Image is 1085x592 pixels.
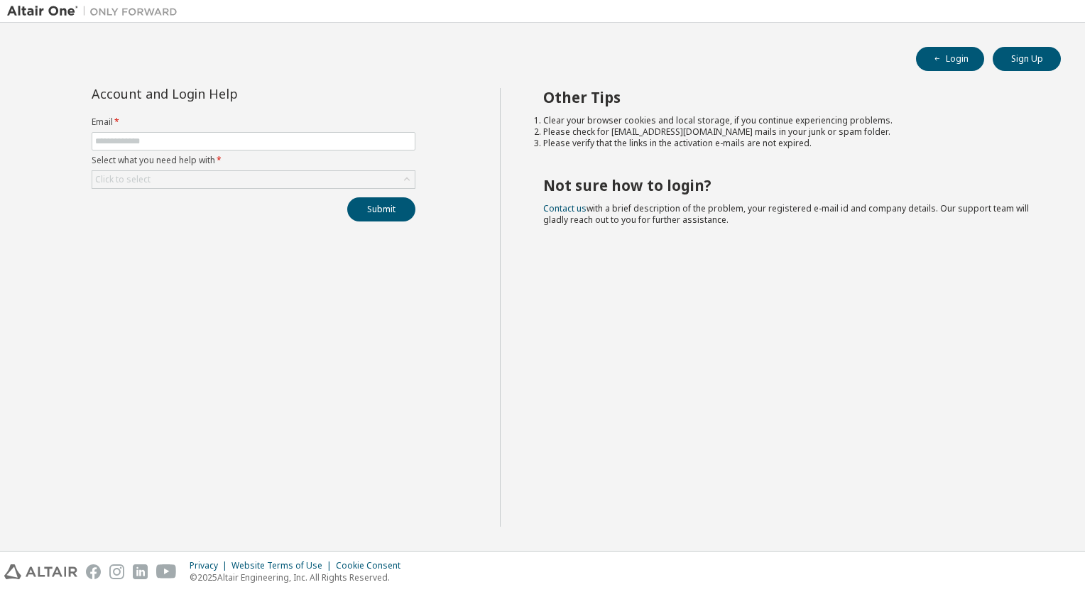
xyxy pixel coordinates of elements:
label: Email [92,116,415,128]
img: altair_logo.svg [4,564,77,579]
div: Privacy [190,560,231,571]
img: instagram.svg [109,564,124,579]
button: Login [916,47,984,71]
img: facebook.svg [86,564,101,579]
div: Click to select [95,174,151,185]
a: Contact us [543,202,587,214]
span: with a brief description of the problem, your registered e-mail id and company details. Our suppo... [543,202,1029,226]
img: linkedin.svg [133,564,148,579]
li: Clear your browser cookies and local storage, if you continue experiencing problems. [543,115,1036,126]
div: Website Terms of Use [231,560,336,571]
div: Cookie Consent [336,560,409,571]
button: Sign Up [993,47,1061,71]
label: Select what you need help with [92,155,415,166]
p: © 2025 Altair Engineering, Inc. All Rights Reserved. [190,571,409,583]
h2: Other Tips [543,88,1036,106]
li: Please verify that the links in the activation e-mails are not expired. [543,138,1036,149]
div: Click to select [92,171,415,188]
img: Altair One [7,4,185,18]
div: Account and Login Help [92,88,351,99]
h2: Not sure how to login? [543,176,1036,194]
img: youtube.svg [156,564,177,579]
button: Submit [347,197,415,221]
li: Please check for [EMAIL_ADDRESS][DOMAIN_NAME] mails in your junk or spam folder. [543,126,1036,138]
